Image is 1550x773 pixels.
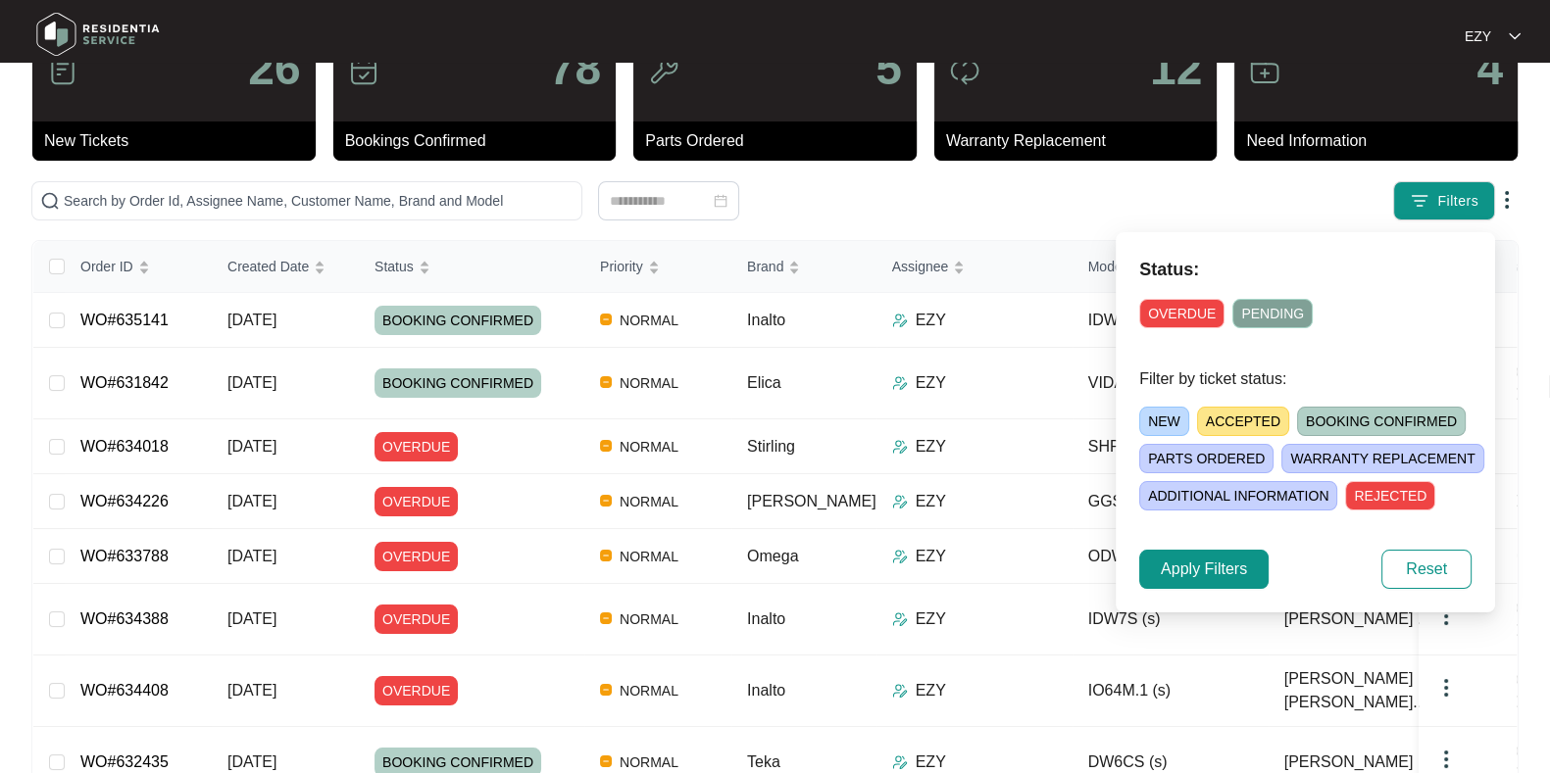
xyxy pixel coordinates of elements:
p: EZY [916,607,946,631]
img: Assigner Icon [892,754,908,770]
p: EZY [916,679,946,702]
img: dropdown arrow [1509,31,1521,41]
p: EZY [916,309,946,332]
img: Assigner Icon [892,439,908,455]
th: Status [359,241,584,293]
span: [DATE] [227,493,276,509]
p: Status: [1139,256,1472,283]
span: Created Date [227,256,309,277]
a: WO#635141 [80,312,169,328]
span: Teka [747,753,780,770]
span: Stirling [747,438,795,455]
span: Model [1088,256,1125,277]
td: IDW604S (s) [1073,293,1269,348]
span: NORMAL [612,490,686,513]
img: Vercel Logo [600,755,612,767]
a: WO#634408 [80,682,169,699]
span: Assignee [892,256,949,277]
button: Reset [1381,550,1472,589]
span: OVERDUE [375,676,458,705]
span: OVERDUE [375,432,458,461]
button: Apply Filters [1139,550,1269,589]
img: Vercel Logo [600,376,612,388]
input: Search by Order Id, Assignee Name, Customer Name, Brand and Model [64,190,574,212]
a: WO#631842 [80,374,169,391]
span: [DATE] [227,312,276,328]
th: Assignee [876,241,1073,293]
span: OVERDUE [375,604,458,634]
p: Filter by ticket status: [1139,367,1472,391]
td: GGSVD7 (s) [1073,474,1269,529]
img: Vercel Logo [600,440,612,452]
span: [DATE] [227,548,276,564]
button: filter iconFilters [1393,181,1495,220]
a: WO#634018 [80,438,169,455]
span: [PERSON_NAME] [747,493,876,509]
td: VIDA BK/A/90 (s) [1073,348,1269,419]
span: OVERDUE [375,542,458,571]
img: Vercel Logo [600,314,612,325]
span: [PERSON_NAME] [PERSON_NAME]... [1284,667,1439,714]
a: WO#632435 [80,753,169,770]
span: BOOKING CONFIRMED [1297,407,1466,436]
th: Created Date [212,241,359,293]
img: search-icon [40,191,60,211]
img: Vercel Logo [600,495,612,507]
span: Reset [1406,557,1447,581]
img: Vercel Logo [600,612,612,624]
img: dropdown arrow [1434,676,1458,700]
p: EZY [916,371,946,395]
span: NORMAL [612,679,686,702]
img: dropdown arrow [1434,748,1458,771]
span: PENDING [1232,299,1313,328]
span: NORMAL [612,309,686,332]
span: OVERDUE [375,487,458,516]
img: dropdown arrow [1434,604,1458,628]
p: EZY [916,545,946,568]
span: Inalto [747,610,785,627]
p: Parts Ordered [645,129,917,153]
td: IDW7S (s) [1073,584,1269,655]
span: Order ID [80,256,133,277]
a: WO#633788 [80,548,169,564]
th: Order ID [65,241,212,293]
td: IO64M.1 (s) [1073,655,1269,727]
p: 12 [1150,45,1202,92]
p: 4 [1476,45,1503,92]
span: Brand [747,256,783,277]
img: icon [348,55,379,86]
p: EZY [1465,26,1491,46]
span: NORMAL [612,435,686,459]
img: Assigner Icon [892,313,908,328]
img: Assigner Icon [892,549,908,564]
span: ADDITIONAL INFORMATION [1139,481,1337,510]
img: filter icon [1410,191,1429,211]
span: REJECTED [1345,481,1435,510]
span: Omega [747,548,798,564]
img: icon [47,55,78,86]
span: [DATE] [227,682,276,699]
span: Priority [600,256,643,277]
th: Brand [731,241,876,293]
span: Inalto [747,312,785,328]
th: Model [1073,241,1269,293]
td: ODWF6012XCOM [1073,529,1269,584]
span: BOOKING CONFIRMED [375,306,541,335]
span: Status [375,256,414,277]
img: Assigner Icon [892,375,908,391]
span: [PERSON_NAME] ... [1284,607,1430,631]
img: icon [1249,55,1280,86]
span: [DATE] [227,438,276,455]
img: icon [648,55,679,86]
span: NORMAL [612,607,686,631]
span: [DATE] [227,753,276,770]
img: residentia service logo [29,5,167,64]
img: icon [949,55,980,86]
p: EZY [916,435,946,459]
img: dropdown arrow [1495,188,1519,212]
img: Vercel Logo [600,550,612,561]
span: NORMAL [612,545,686,568]
p: Warranty Replacement [946,129,1218,153]
span: PARTS ORDERED [1139,444,1274,473]
span: Inalto [747,682,785,699]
